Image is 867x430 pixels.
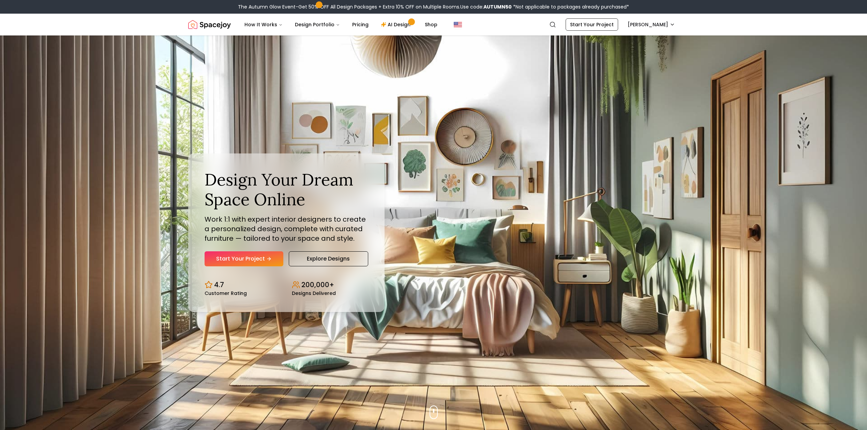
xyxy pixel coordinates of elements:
p: Work 1:1 with expert interior designers to create a personalized design, complete with curated fu... [205,214,368,243]
div: The Autumn Glow Event-Get 50% OFF All Design Packages + Extra 10% OFF on Multiple Rooms. [238,3,629,10]
nav: Global [188,14,679,35]
a: Spacejoy [188,18,231,31]
a: Shop [419,18,443,31]
a: Pricing [347,18,374,31]
h1: Design Your Dream Space Online [205,170,368,209]
img: Spacejoy Logo [188,18,231,31]
a: Explore Designs [289,251,368,266]
button: [PERSON_NAME] [624,18,679,31]
small: Designs Delivered [292,291,336,296]
a: AI Design [375,18,418,31]
span: Use code: [460,3,512,10]
b: AUTUMN50 [483,3,512,10]
small: Customer Rating [205,291,247,296]
span: *Not applicable to packages already purchased* [512,3,629,10]
div: Design stats [205,275,368,296]
p: 200,000+ [301,280,334,290]
button: Design Portfolio [289,18,345,31]
a: Start Your Project [205,251,283,266]
a: Start Your Project [566,18,618,31]
img: United States [454,20,462,29]
button: How It Works [239,18,288,31]
p: 4.7 [214,280,224,290]
nav: Main [239,18,443,31]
